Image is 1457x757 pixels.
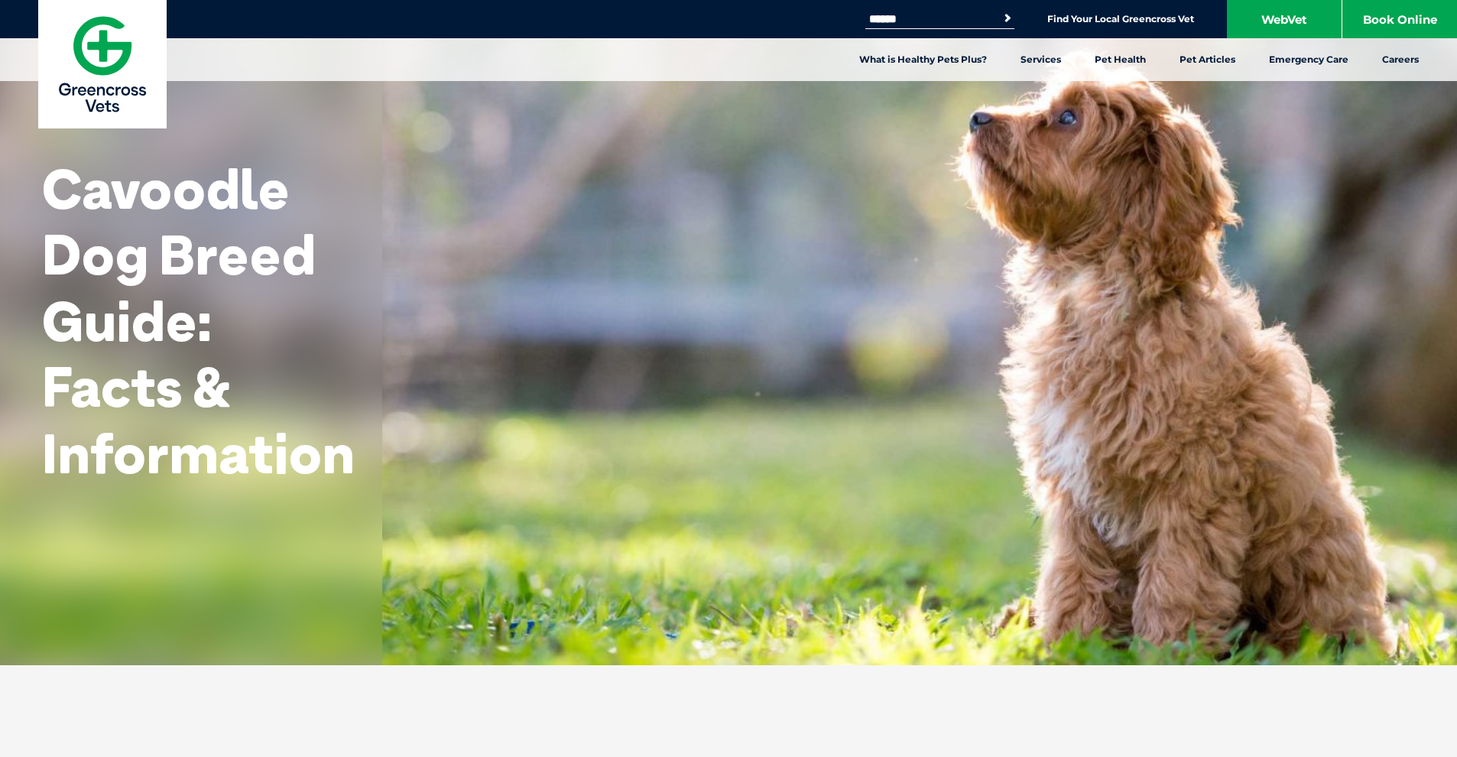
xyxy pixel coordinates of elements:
a: Services [1004,38,1078,81]
h1: Cavoodle Dog Breed Guide: Facts & Information [42,156,355,486]
a: Careers [1365,38,1436,81]
a: Emergency Care [1252,38,1365,81]
a: What is Healthy Pets Plus? [842,38,1004,81]
button: Search [1000,11,1015,26]
a: Pet Health [1078,38,1163,81]
a: Pet Articles [1163,38,1252,81]
a: Find Your Local Greencross Vet [1047,13,1194,25]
